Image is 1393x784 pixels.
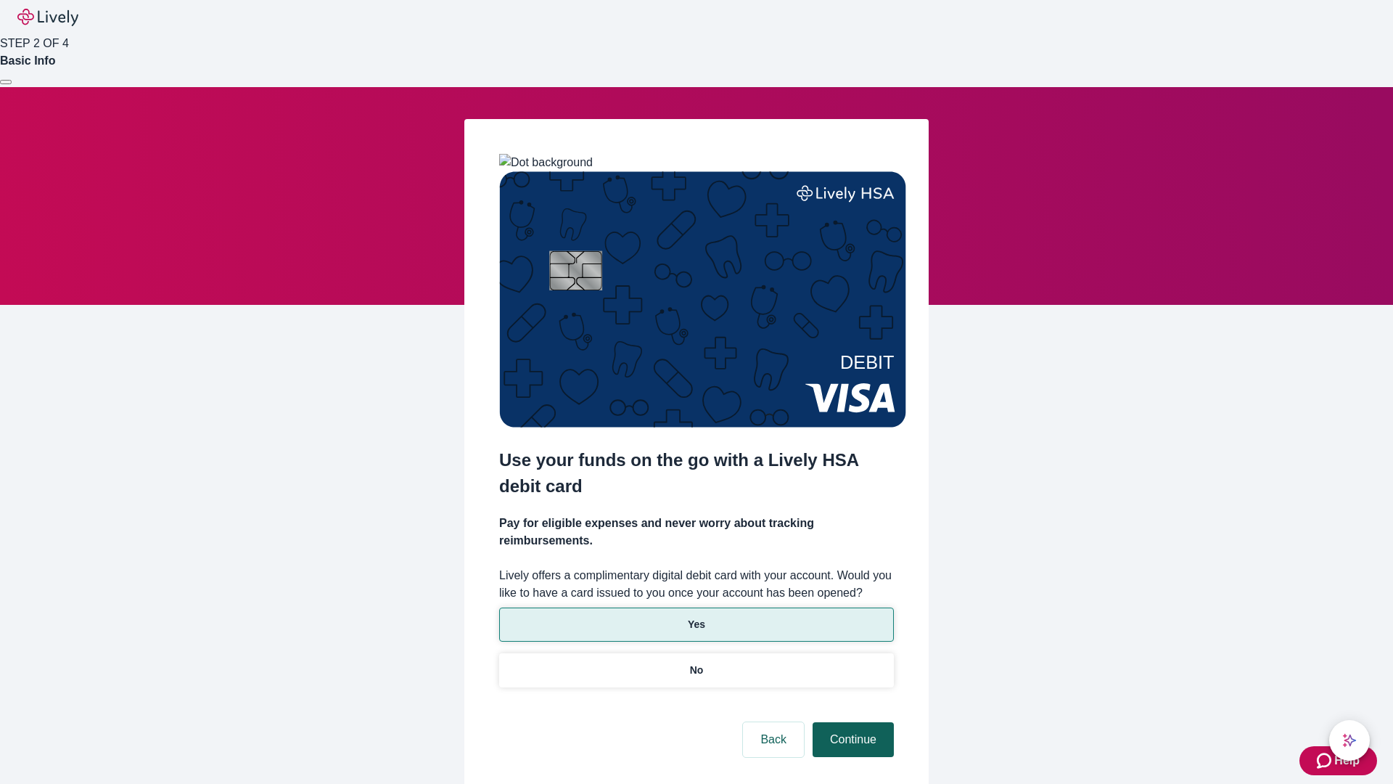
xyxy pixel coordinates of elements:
img: Debit card [499,171,906,428]
svg: Lively AI Assistant [1342,733,1357,748]
h2: Use your funds on the go with a Lively HSA debit card [499,447,894,499]
button: Zendesk support iconHelp [1299,746,1377,775]
button: Continue [813,722,894,757]
button: Yes [499,608,894,642]
button: Back [743,722,804,757]
p: Yes [688,617,705,632]
img: Lively [17,9,78,26]
button: chat [1329,720,1370,761]
button: No [499,653,894,687]
label: Lively offers a complimentary digital debit card with your account. Would you like to have a card... [499,567,894,602]
span: Help [1334,752,1360,769]
img: Dot background [499,154,593,171]
p: No [690,663,704,678]
h4: Pay for eligible expenses and never worry about tracking reimbursements. [499,515,894,550]
svg: Zendesk support icon [1317,752,1334,769]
